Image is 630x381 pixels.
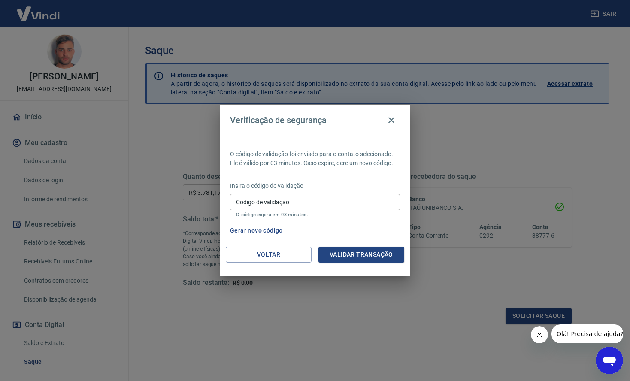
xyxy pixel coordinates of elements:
[227,223,286,239] button: Gerar novo código
[230,115,327,125] h4: Verificação de segurança
[551,324,623,343] iframe: Mensagem da empresa
[236,212,394,218] p: O código expira em 03 minutos.
[5,6,72,13] span: Olá! Precisa de ajuda?
[318,247,404,263] button: Validar transação
[230,150,400,168] p: O código de validação foi enviado para o contato selecionado. Ele é válido por 03 minutos. Caso e...
[531,326,548,343] iframe: Fechar mensagem
[226,247,312,263] button: Voltar
[596,347,623,374] iframe: Botão para abrir a janela de mensagens
[230,181,400,190] p: Insira o código de validação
